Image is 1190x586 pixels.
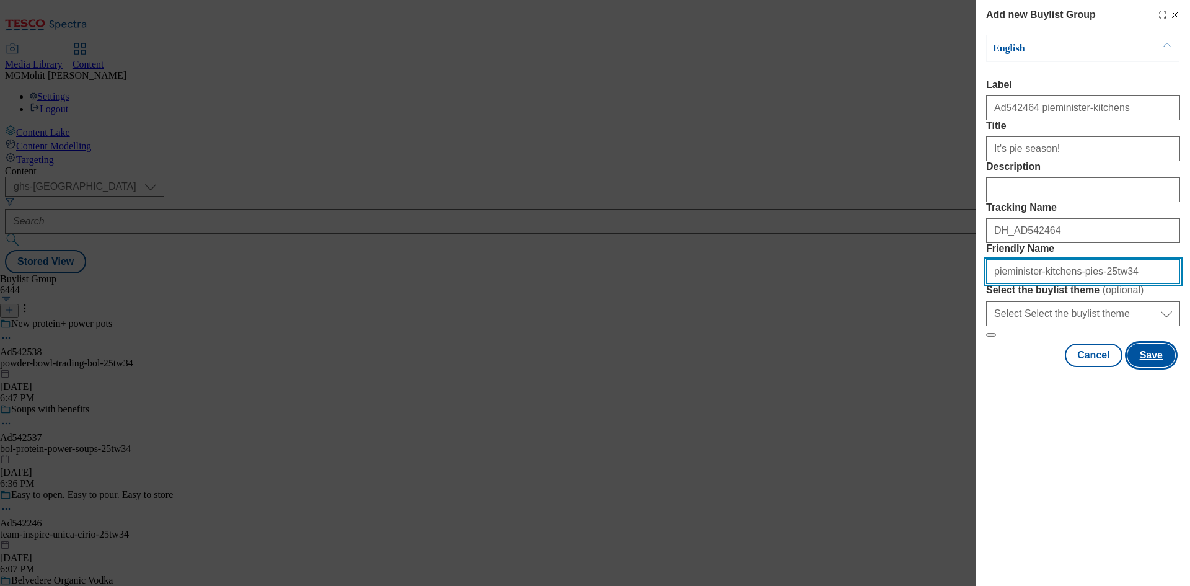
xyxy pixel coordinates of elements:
[986,259,1180,284] input: Enter Friendly Name
[986,161,1180,172] label: Description
[986,120,1180,131] label: Title
[986,243,1180,254] label: Friendly Name
[986,136,1180,161] input: Enter Title
[986,202,1180,213] label: Tracking Name
[986,218,1180,243] input: Enter Tracking Name
[986,284,1180,296] label: Select the buylist theme
[986,95,1180,120] input: Enter Label
[986,177,1180,202] input: Enter Description
[986,79,1180,91] label: Label
[1103,285,1144,295] span: ( optional )
[993,42,1123,55] p: English
[986,7,1096,22] h4: Add new Buylist Group
[1127,344,1175,367] button: Save
[1065,344,1122,367] button: Cancel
